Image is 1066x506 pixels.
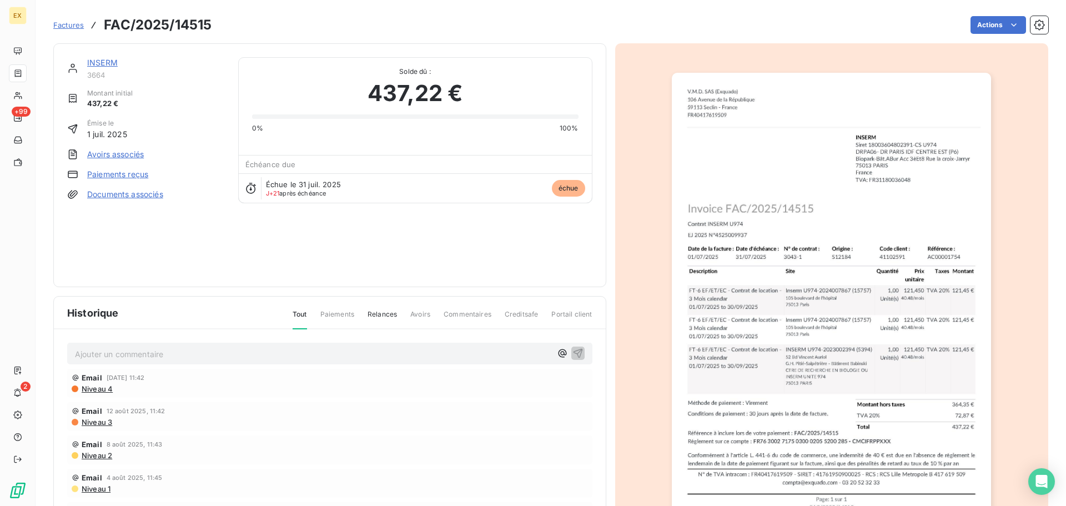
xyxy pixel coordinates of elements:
[252,67,579,77] span: Solde dû :
[104,15,212,35] h3: FAC/2025/14515
[81,451,112,460] span: Niveau 2
[87,71,225,79] span: 3664
[82,473,102,482] span: Email
[410,309,430,328] span: Avoirs
[107,474,163,481] span: 4 août 2025, 11:45
[9,7,27,24] div: EX
[87,149,144,160] a: Avoirs associés
[53,21,84,29] span: Factures
[9,482,27,499] img: Logo LeanPay
[87,88,133,98] span: Montant initial
[552,180,585,197] span: échue
[560,123,579,133] span: 100%
[505,309,539,328] span: Creditsafe
[107,408,165,414] span: 12 août 2025, 11:42
[444,309,491,328] span: Commentaires
[9,109,26,127] a: +99
[266,189,280,197] span: J+21
[82,373,102,382] span: Email
[320,309,354,328] span: Paiements
[67,305,119,320] span: Historique
[1028,468,1055,495] div: Open Intercom Messenger
[53,19,84,31] a: Factures
[81,418,112,427] span: Niveau 3
[252,123,263,133] span: 0%
[971,16,1026,34] button: Actions
[87,58,118,67] a: INSERM
[368,77,462,110] span: 437,22 €
[87,189,163,200] a: Documents associés
[368,309,397,328] span: Relances
[266,180,341,189] span: Échue le 31 juil. 2025
[551,309,592,328] span: Portail client
[12,107,31,117] span: +99
[107,374,145,381] span: [DATE] 11:42
[81,484,110,493] span: Niveau 1
[107,441,163,448] span: 8 août 2025, 11:43
[87,128,127,140] span: 1 juil. 2025
[21,382,31,392] span: 2
[293,309,307,329] span: Tout
[87,98,133,109] span: 437,22 €
[82,440,102,449] span: Email
[245,160,296,169] span: Échéance due
[82,407,102,415] span: Email
[81,384,113,393] span: Niveau 4
[266,190,326,197] span: après échéance
[87,169,148,180] a: Paiements reçus
[87,118,127,128] span: Émise le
